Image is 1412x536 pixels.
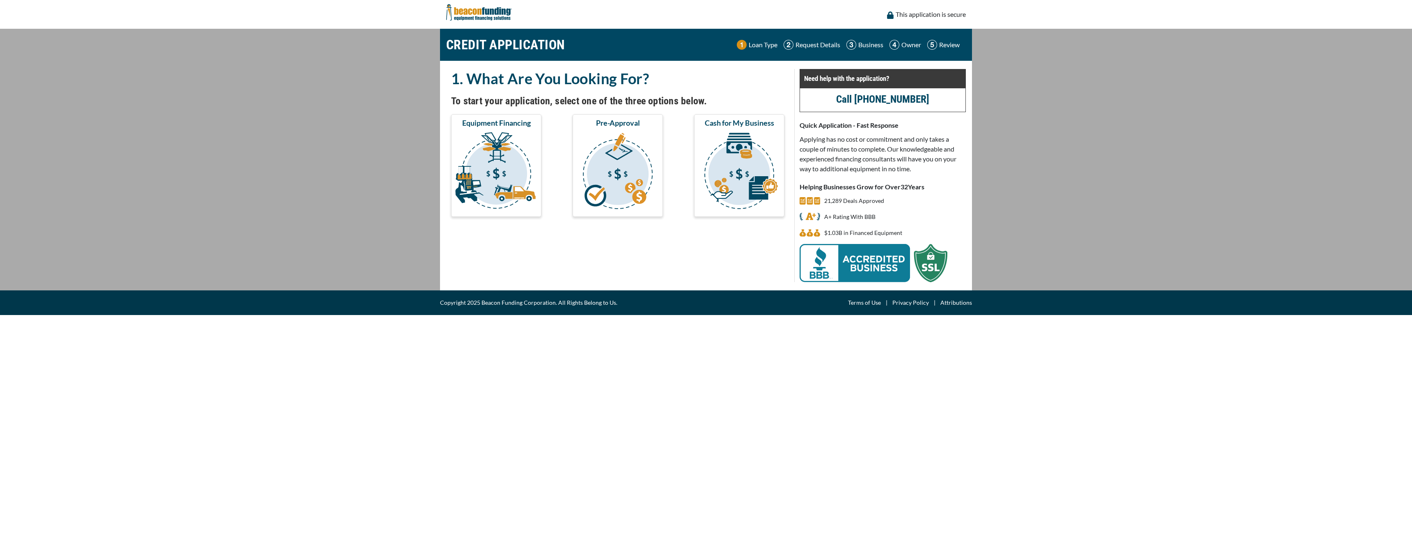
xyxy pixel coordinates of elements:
[749,40,777,50] p: Loan Type
[929,298,940,308] span: |
[889,40,899,50] img: Step 4
[836,93,929,105] a: Call [PHONE_NUMBER]
[881,298,892,308] span: |
[940,298,972,308] a: Attributions
[887,12,894,19] img: lock icon to convery security
[901,40,921,50] p: Owner
[858,40,883,50] p: Business
[705,118,774,128] span: Cash for My Business
[800,120,966,130] p: Quick Application - Fast Response
[573,114,663,217] button: Pre-Approval
[804,74,961,83] p: Need help with the application?
[846,40,856,50] img: Step 3
[892,298,929,308] a: Privacy Policy
[440,298,617,308] span: Copyright 2025 Beacon Funding Corporation. All Rights Belong to Us.
[939,40,960,50] p: Review
[451,114,541,217] button: Equipment Financing
[446,33,565,57] h1: CREDIT APPLICATION
[927,40,937,50] img: Step 5
[848,298,881,308] a: Terms of Use
[824,228,902,238] p: $1.03B in Financed Equipment
[784,40,793,50] img: Step 2
[800,134,966,174] p: Applying has no cost or commitment and only takes a couple of minutes to complete. Our knowledgea...
[694,114,784,217] button: Cash for My Business
[574,131,661,213] img: Pre-Approval
[800,182,966,192] p: Helping Businesses Grow for Over Years
[451,69,784,88] h2: 1. What Are You Looking For?
[800,244,947,282] img: BBB Acredited Business and SSL Protection
[896,9,966,19] p: This application is secure
[451,94,784,108] h4: To start your application, select one of the three options below.
[737,40,747,50] img: Step 1
[824,212,876,222] p: A+ Rating With BBB
[795,40,840,50] p: Request Details
[462,118,531,128] span: Equipment Financing
[824,196,884,206] p: 21,289 Deals Approved
[596,118,640,128] span: Pre-Approval
[696,131,783,213] img: Cash for My Business
[901,183,908,191] span: 32
[453,131,540,213] img: Equipment Financing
